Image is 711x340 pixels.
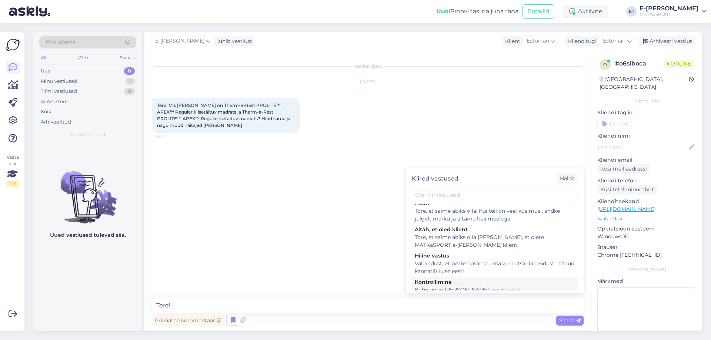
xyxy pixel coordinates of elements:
[50,231,126,239] p: Uued vestlused tulevad siia.
[597,132,696,140] p: Kliendi nimi
[415,278,575,286] div: Kontrollimine
[152,78,584,85] div: [DATE]
[77,53,90,63] div: Web
[559,317,581,324] span: Saada
[124,88,135,95] div: 0
[502,37,520,45] div: Klient
[640,11,698,17] div: MATKaSPORT
[638,36,695,46] div: Arhiveeri vestlus
[597,109,696,117] p: Kliendi tag'id
[41,98,68,105] div: AI Assistent
[597,98,696,104] div: Kliendi info
[600,75,689,91] div: [GEOGRAPHIC_DATA], [GEOGRAPHIC_DATA]
[412,189,578,201] input: Otsi kiirvastuseid
[41,67,50,75] div: Uus
[597,266,696,273] div: [PERSON_NAME]
[152,63,584,70] div: Vestlus algas
[527,37,549,45] span: Estonian
[415,260,575,275] div: Vabandust, et peate ootama… ma veel otsin lahendust… tänud kannatlikkuse eest!
[603,62,607,67] span: o
[597,225,696,233] p: Operatsioonisüsteem
[557,174,578,184] div: Halda
[124,67,135,75] div: 0
[415,252,575,260] div: Hiline vastus
[597,177,696,185] p: Kliendi telefon
[597,164,650,174] div: Küsi meiliaadressi
[563,5,608,18] div: Aktiivne
[597,243,696,251] p: Brauser
[640,6,707,17] a: E-[PERSON_NAME]MATKaSPORT
[626,6,637,17] div: ET
[6,154,19,187] div: Vaata siia
[523,4,554,18] button: Emailid
[415,233,575,249] div: Tore, et saime abiks olla [PERSON_NAME], et olete MATKaSPORT e-[PERSON_NAME] klient!
[597,251,696,259] p: Chrome [TECHNICAL_ID]
[118,53,136,63] div: Socials
[152,298,584,313] textarea: Tere!
[152,316,224,326] div: Privaatne kommentaar
[436,8,450,15] b: Uus!
[41,118,71,126] div: Arhiveeritud
[603,37,625,45] span: Estonian
[597,233,696,240] p: Windows 10
[565,37,597,45] div: Klienditugi
[41,88,77,95] div: Tiimi vestlused
[46,38,76,46] span: Otsi kliente
[415,226,575,233] div: Aitäh, et oled klient
[41,78,77,85] div: Minu vestlused
[6,181,19,187] div: 1 / 3
[598,143,688,151] input: Lisa nimi
[6,38,20,52] img: Askly Logo
[33,158,142,225] img: No chats
[126,78,135,85] div: 1
[615,59,664,68] div: # o6siboca
[155,37,204,45] span: E-[PERSON_NAME]
[154,134,182,139] span: 14:14
[39,53,48,63] div: All
[412,174,458,183] div: Kiired vastused
[597,215,696,222] p: Vaata edasi ...
[597,198,696,205] p: Klienditeekond
[597,156,696,164] p: Kliendi email
[157,102,291,128] span: Tere! Mis [PERSON_NAME] on Therm-a-Rest PROLITE™ APEX™ Regular II isetäituv madrats ja Therm-a-Re...
[415,207,575,223] div: Tore, et saime abiks olla. Kui teil on veel küsimusi, andke julgelt märku ja aitame hea meelega.
[214,37,252,45] div: juhib vestlust
[415,286,575,294] div: Kohe uurin [PERSON_NAME] peagi teada.
[436,7,520,16] div: Proovi tasuta juba täna:
[640,6,698,11] div: E-[PERSON_NAME]
[597,118,696,129] input: Lisa tag
[71,131,105,138] span: Uued vestlused
[597,206,655,212] a: [URL][DOMAIN_NAME]
[41,108,51,115] div: Kõik
[597,185,657,195] div: Küsi telefoninumbrit
[597,277,696,285] p: Märkmed
[664,60,694,68] span: Online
